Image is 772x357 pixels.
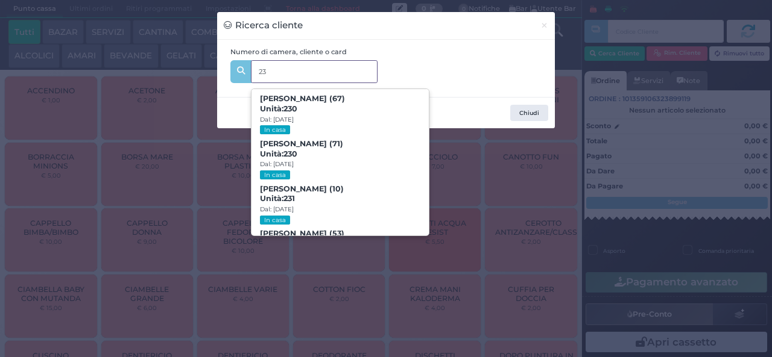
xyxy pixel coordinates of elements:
[260,194,295,204] span: Unità: 1
[260,139,343,158] b: [PERSON_NAME] (71)
[260,125,289,134] small: In casa
[251,60,378,83] input: Es. 'Mario Rossi', '220' o '108123234234'
[510,105,548,122] button: Chiudi
[224,19,303,33] h3: Ricerca cliente
[260,94,345,113] b: [PERSON_NAME] (67)
[540,19,548,32] span: ×
[260,116,294,123] small: Dal: [DATE]
[230,47,347,57] label: Numero di camera, cliente o card
[260,149,297,160] span: Unità: 0
[260,229,344,248] b: [PERSON_NAME] (53)
[260,170,289,179] small: In casa
[283,104,292,113] strong: 23
[283,149,292,158] strong: 23
[260,160,294,168] small: Dal: [DATE]
[260,216,289,225] small: In casa
[260,205,294,213] small: Dal: [DATE]
[260,184,344,203] b: [PERSON_NAME] (10)
[534,12,555,39] button: Chiudi
[260,104,297,114] span: Unità: 0
[283,194,292,203] strong: 23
